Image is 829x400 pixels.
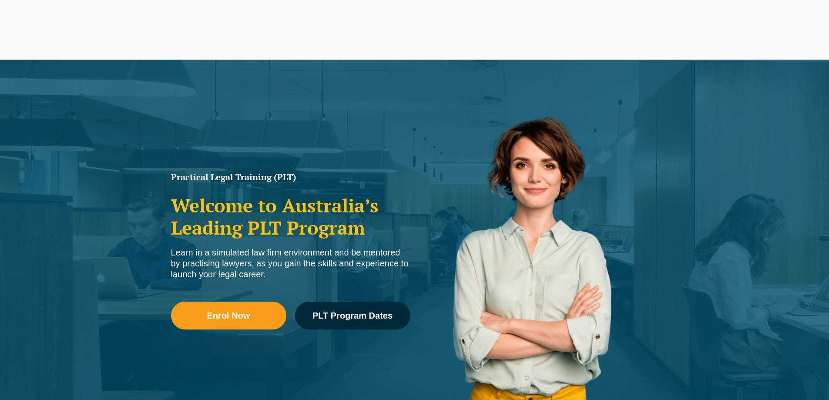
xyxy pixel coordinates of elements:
[171,195,410,239] h2: Welcome to Australia’s Leading PLT Program
[171,247,410,280] div: Learn in a simulated law firm environment and be mentored by practising lawyers, as you gain the ...
[312,311,393,320] span: PLT Program Dates
[295,302,410,329] a: PLT Program Dates
[207,311,250,320] span: Enrol Now
[171,302,286,329] a: Enrol Now
[171,173,410,182] h1: Practical Legal Training (PLT)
